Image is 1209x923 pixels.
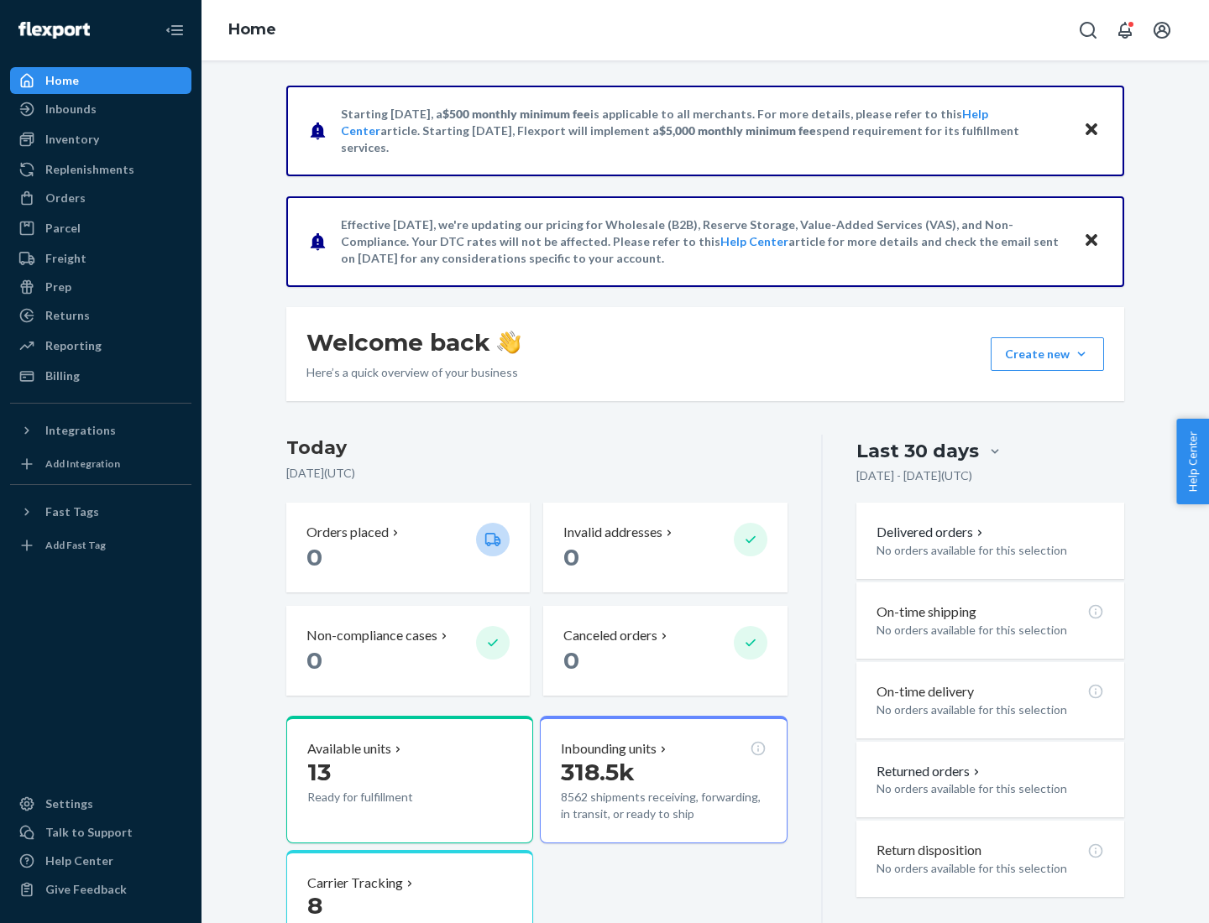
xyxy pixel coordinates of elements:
[307,873,403,893] p: Carrier Tracking
[856,438,979,464] div: Last 30 days
[286,435,788,461] h3: Today
[10,96,191,123] a: Inbounds
[1145,13,1179,47] button: Open account menu
[877,682,974,701] p: On-time delivery
[10,498,191,525] button: Fast Tags
[10,847,191,874] a: Help Center
[306,543,322,571] span: 0
[45,101,97,117] div: Inbounds
[877,602,976,622] p: On-time shipping
[10,451,191,477] a: Add Integration
[563,626,657,645] p: Canceled orders
[877,841,981,860] p: Return disposition
[10,67,191,94] a: Home
[307,739,391,759] p: Available units
[563,543,579,571] span: 0
[306,626,437,645] p: Non-compliance cases
[45,131,99,148] div: Inventory
[45,250,86,267] div: Freight
[286,606,530,696] button: Non-compliance cases 0
[306,523,389,542] p: Orders placed
[45,279,71,295] div: Prep
[561,789,766,822] p: 8562 shipments receiving, forwarding, in transit, or ready to ship
[286,716,533,843] button: Available units13Ready for fulfillment
[720,234,788,248] a: Help Center
[45,881,127,898] div: Give Feedback
[45,72,79,89] div: Home
[341,216,1067,267] p: Effective [DATE], we're updating our pricing for Wholesale (B2B), Reserve Storage, Value-Added Se...
[306,646,322,675] span: 0
[1176,419,1209,504] button: Help Center
[1081,118,1102,143] button: Close
[10,819,191,846] a: Talk to Support
[10,245,191,272] a: Freight
[306,327,521,357] h1: Welcome back
[1108,13,1142,47] button: Open notifications
[10,532,191,559] a: Add Fast Tag
[877,523,987,542] button: Delivered orders
[45,795,93,812] div: Settings
[563,523,662,542] p: Invalid addresses
[659,123,816,138] span: $5,000 monthly minimum fee
[10,302,191,329] a: Returns
[856,467,972,484] p: [DATE] - [DATE] ( UTC )
[877,762,983,781] button: Returned orders
[215,6,290,55] ol: breadcrumbs
[307,789,463,806] p: Ready for fulfillment
[228,20,276,39] a: Home
[540,716,787,843] button: Inbounding units318.5k8562 shipments receiving, forwarding, in transit, or ready to ship
[286,503,530,592] button: Orders placed 0
[286,465,788,482] p: [DATE] ( UTC )
[10,215,191,242] a: Parcel
[442,107,590,121] span: $500 monthly minimum fee
[10,274,191,300] a: Prep
[307,891,322,920] span: 8
[45,190,86,206] div: Orders
[991,337,1104,371] button: Create new
[307,758,331,786] span: 13
[877,622,1104,639] p: No orders available for this selection
[45,220,81,237] div: Parcel
[45,853,113,869] div: Help Center
[877,780,1104,797] p: No orders available for this selection
[158,13,191,47] button: Close Navigation
[10,417,191,444] button: Integrations
[45,161,134,178] div: Replenishments
[563,646,579,675] span: 0
[561,739,657,759] p: Inbounding units
[877,542,1104,559] p: No orders available for this selection
[45,307,90,324] div: Returns
[341,106,1067,156] p: Starting [DATE], a is applicable to all merchants. For more details, please refer to this article...
[10,790,191,817] a: Settings
[45,538,106,552] div: Add Fast Tag
[45,422,116,439] div: Integrations
[10,126,191,153] a: Inventory
[45,337,102,354] div: Reporting
[10,156,191,183] a: Replenishments
[306,364,521,381] p: Here’s a quick overview of your business
[10,332,191,359] a: Reporting
[543,606,787,696] button: Canceled orders 0
[10,876,191,903] button: Give Feedback
[561,758,635,786] span: 318.5k
[10,362,191,389] a: Billing
[1081,229,1102,253] button: Close
[497,331,521,354] img: hand-wave emoji
[45,503,99,520] div: Fast Tags
[877,701,1104,718] p: No orders available for this selection
[877,860,1104,877] p: No orders available for this selection
[10,185,191,211] a: Orders
[543,503,787,592] button: Invalid addresses 0
[45,368,80,384] div: Billing
[18,22,90,39] img: Flexport logo
[45,456,120,471] div: Add Integration
[45,824,133,841] div: Talk to Support
[1071,13,1105,47] button: Open Search Box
